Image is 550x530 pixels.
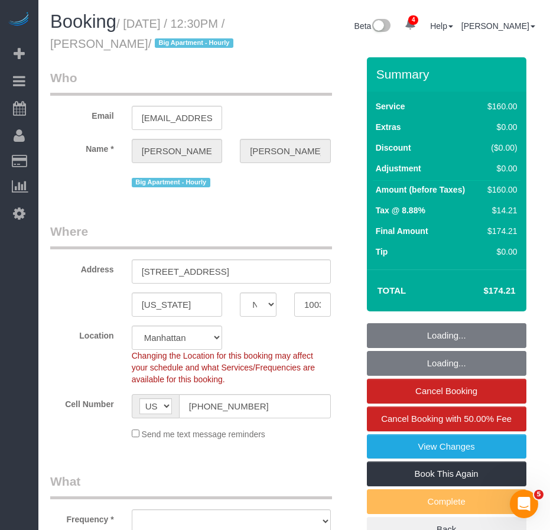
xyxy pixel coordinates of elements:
[367,434,526,459] a: View Changes
[367,461,526,486] a: Book This Again
[155,38,233,48] span: Big Apartment - Hourly
[483,204,517,216] div: $14.21
[41,259,123,275] label: Address
[399,12,422,38] a: 4
[50,17,237,50] small: / [DATE] / 12:30PM / [PERSON_NAME]
[376,184,465,196] label: Amount (before Taxes)
[483,246,517,258] div: $0.00
[132,178,210,187] span: Big Apartment - Hourly
[50,11,116,32] span: Booking
[7,12,31,28] img: Automaid Logo
[50,69,332,96] legend: Who
[294,292,331,317] input: Zip Code
[142,430,265,439] span: Send me text message reminders
[50,473,332,499] legend: What
[381,414,512,424] span: Cancel Booking with 50.00% Fee
[240,139,331,163] input: Last Name
[483,162,517,174] div: $0.00
[41,106,123,122] label: Email
[376,67,520,81] h3: Summary
[367,379,526,404] a: Cancel Booking
[367,407,526,431] a: Cancel Booking with 50.00% Fee
[483,142,517,154] div: ($0.00)
[41,139,123,155] label: Name *
[376,121,401,133] label: Extras
[376,100,405,112] label: Service
[510,490,538,518] iframe: Intercom live chat
[408,15,418,25] span: 4
[376,225,428,237] label: Final Amount
[377,285,406,295] strong: Total
[354,21,391,31] a: Beta
[132,139,223,163] input: First Name
[483,225,517,237] div: $174.21
[179,394,331,418] input: Cell Number
[534,490,544,499] span: 5
[376,204,425,216] label: Tax @ 8.88%
[376,142,411,154] label: Discount
[483,100,517,112] div: $160.00
[430,21,453,31] a: Help
[132,292,223,317] input: City
[41,326,123,342] label: Location
[132,351,315,384] span: Changing the Location for this booking may affect your schedule and what Services/Frequencies are...
[483,184,517,196] div: $160.00
[376,162,421,174] label: Adjustment
[461,21,535,31] a: [PERSON_NAME]
[376,246,388,258] label: Tip
[371,19,390,34] img: New interface
[148,37,237,50] span: /
[41,509,123,525] label: Frequency *
[41,394,123,410] label: Cell Number
[448,286,515,296] h4: $174.21
[50,223,332,249] legend: Where
[483,121,517,133] div: $0.00
[132,106,223,130] input: Email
